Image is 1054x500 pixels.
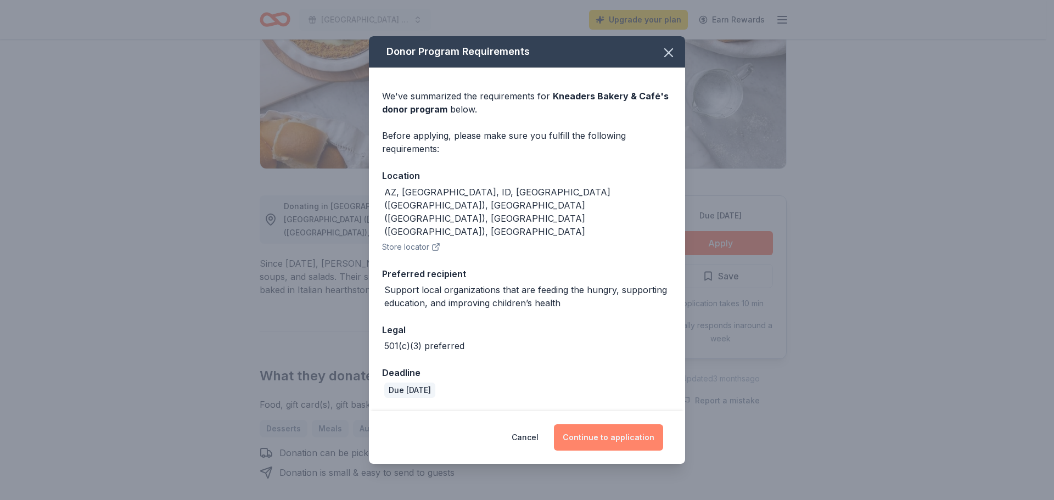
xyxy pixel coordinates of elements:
div: Donor Program Requirements [369,36,685,68]
div: Location [382,168,672,183]
button: Continue to application [554,424,663,451]
button: Cancel [512,424,539,451]
div: Preferred recipient [382,267,672,281]
div: Legal [382,323,672,337]
div: Due [DATE] [384,383,435,398]
div: Deadline [382,366,672,380]
button: Store locator [382,240,440,254]
div: Support local organizations that are feeding the hungry, supporting education, and improving chil... [384,283,672,310]
div: 501(c)(3) preferred [384,339,464,352]
div: We've summarized the requirements for below. [382,89,672,116]
div: AZ, [GEOGRAPHIC_DATA], ID, [GEOGRAPHIC_DATA] ([GEOGRAPHIC_DATA]), [GEOGRAPHIC_DATA] ([GEOGRAPHIC_... [384,186,672,238]
div: Before applying, please make sure you fulfill the following requirements: [382,129,672,155]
